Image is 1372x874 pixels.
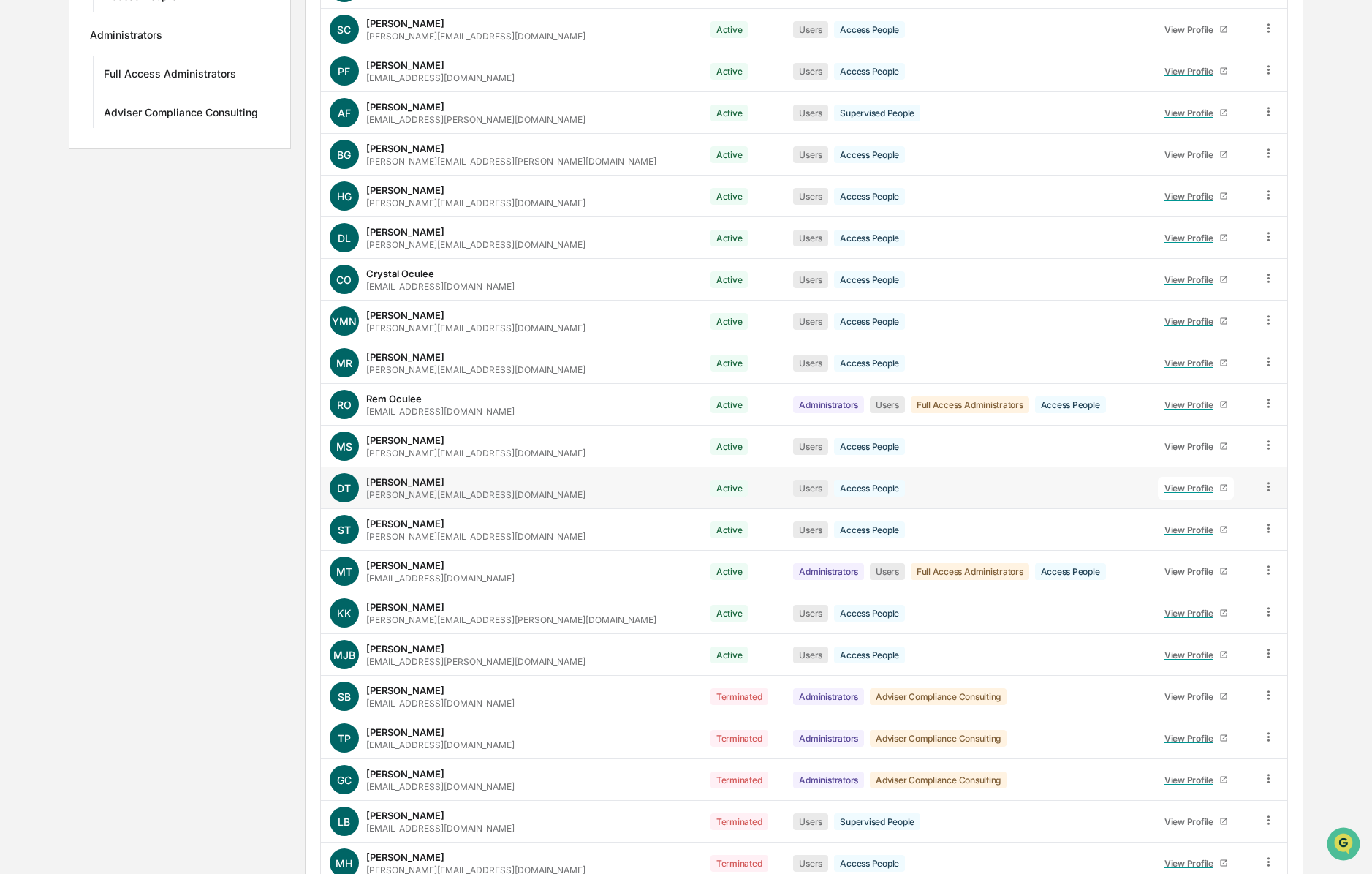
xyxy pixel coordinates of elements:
span: DT [337,482,351,494]
div: [EMAIL_ADDRESS][PERSON_NAME][DOMAIN_NAME] [366,656,585,667]
a: View Profile [1158,227,1234,249]
span: GC [337,774,352,786]
span: AF [338,107,351,119]
div: Active [710,563,748,580]
span: MH [336,857,352,870]
span: Data Lookup [29,212,92,227]
div: [PERSON_NAME] [366,434,444,446]
span: RO [337,399,352,411]
div: [EMAIL_ADDRESS][DOMAIN_NAME] [366,698,515,709]
span: SB [338,690,351,703]
div: Access People [834,480,905,497]
div: [PERSON_NAME] [366,768,444,780]
a: View Profile [1158,560,1234,583]
a: View Profile [1158,602,1234,625]
div: Administrators [90,29,162,46]
span: KK [337,607,352,619]
a: 🔎Data Lookup [9,206,98,233]
div: View Profile [1164,775,1219,786]
div: Active [710,21,748,38]
div: Users [793,188,828,205]
div: View Profile [1164,358,1219,369]
span: ST [338,524,351,536]
span: HG [337,190,352,203]
span: TP [338,732,351,745]
div: Access People [834,63,905,80]
div: Administrators [793,396,864,413]
a: 🗄️Attestations [100,178,187,205]
div: Access People [834,647,905,663]
div: View Profile [1164,66,1219,77]
div: View Profile [1164,274,1219,285]
div: Users [870,396,905,413]
div: Users [793,271,828,288]
div: Users [793,855,828,872]
div: Access People [834,146,905,163]
div: Active [710,105,748,121]
div: [PERSON_NAME] [366,309,444,321]
div: Access People [1035,563,1106,580]
div: Active [710,63,748,80]
div: Active [710,230,748,246]
div: Users [793,21,828,38]
div: 🗄️ [106,186,118,197]
div: Access People [1035,396,1106,413]
div: Access People [834,230,905,246]
span: MR [336,357,352,369]
div: [PERSON_NAME] [366,726,444,738]
div: Active [710,480,748,497]
div: [PERSON_NAME] [366,226,444,238]
div: [PERSON_NAME][EMAIL_ADDRESS][DOMAIN_NAME] [366,531,585,542]
div: Rem Oculee [366,393,422,404]
div: Access People [834,188,905,205]
div: Administrators [793,772,864,788]
div: Terminated [710,813,768,830]
div: Users [793,355,828,372]
a: Powered byPylon [103,247,177,259]
div: Administrators [793,730,864,747]
span: PF [338,65,350,78]
div: [PERSON_NAME] [366,643,444,655]
div: [PERSON_NAME][EMAIL_ADDRESS][PERSON_NAME][DOMAIN_NAME] [366,156,656,167]
span: MS [336,440,352,453]
div: View Profile [1164,733,1219,744]
div: View Profile [1164,233,1219,244]
span: BG [337,148,351,161]
div: [PERSON_NAME] [366,851,444,863]
div: View Profile [1164,149,1219,160]
a: View Profile [1158,435,1234,458]
div: Active [710,438,748,455]
div: [PERSON_NAME][EMAIL_ADDRESS][DOMAIN_NAME] [366,197,585,208]
span: YMN [332,315,357,328]
div: View Profile [1164,441,1219,452]
div: Users [793,230,828,246]
div: View Profile [1164,108,1219,118]
div: 🔎 [15,214,26,225]
img: 1746055101610-c473b297-6a78-478c-a979-82029cc54cd1 [15,112,41,138]
div: Active [710,313,748,330]
div: [PERSON_NAME] [366,518,444,530]
a: View Profile [1158,727,1234,750]
p: How can we help? [15,31,266,54]
div: [EMAIL_ADDRESS][PERSON_NAME][DOMAIN_NAME] [366,114,585,125]
div: Crystal Oculee [366,268,434,279]
div: Start new chat [50,112,240,127]
span: Pylon [145,248,177,259]
div: Administrators [793,563,864,580]
div: Users [793,480,828,497]
a: View Profile [1158,769,1234,791]
div: 🖐️ [15,186,26,197]
div: Users [793,105,828,121]
div: View Profile [1164,399,1219,410]
div: Users [793,63,828,80]
div: Full Access Administrators [104,67,236,85]
div: [PERSON_NAME] [366,560,444,571]
a: 🖐️Preclearance [9,178,100,205]
div: View Profile [1164,691,1219,702]
div: View Profile [1164,483,1219,494]
a: View Profile [1158,185,1234,208]
div: Adviser Compliance Consulting [104,106,258,124]
div: [PERSON_NAME] [366,143,444,154]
